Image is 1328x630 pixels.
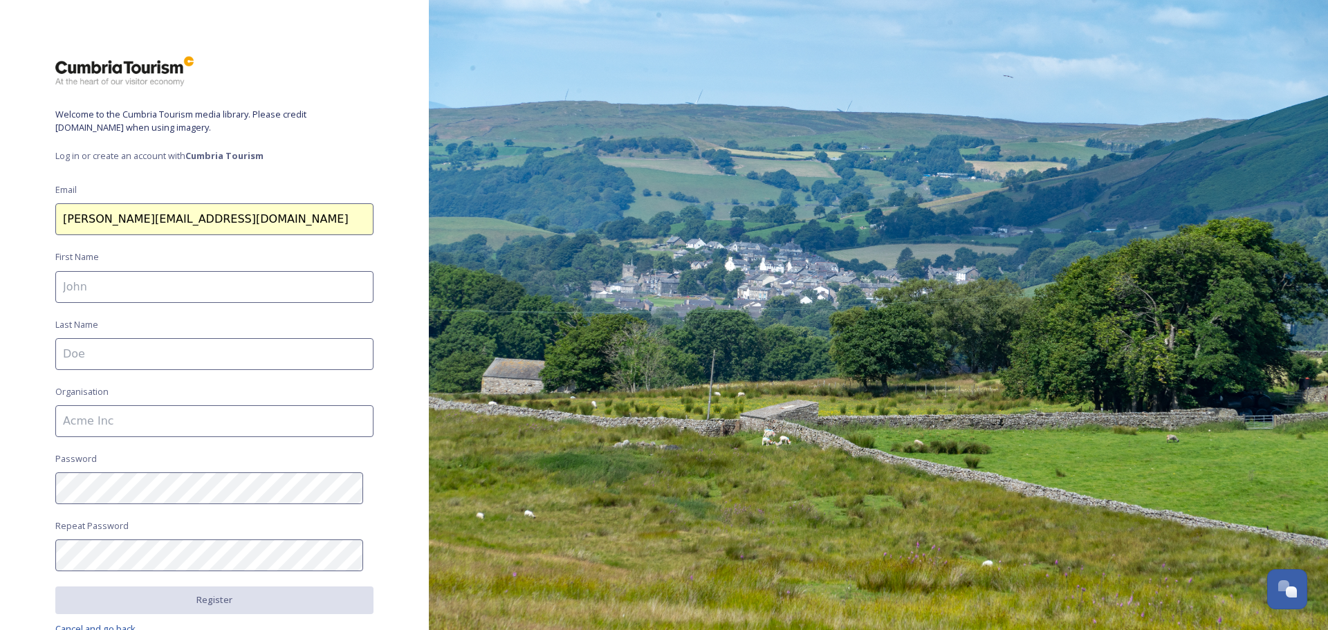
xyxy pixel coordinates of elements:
[55,203,373,235] input: john.doe@snapsea.io
[55,338,373,370] input: Doe
[55,586,373,613] button: Register
[1267,569,1307,609] button: Open Chat
[55,519,129,532] span: Repeat Password
[55,452,97,465] span: Password
[55,405,373,437] input: Acme Inc
[55,250,99,263] span: First Name
[55,318,98,331] span: Last Name
[55,385,109,398] span: Organisation
[55,108,373,134] span: Welcome to the Cumbria Tourism media library. Please credit [DOMAIN_NAME] when using imagery.
[55,149,373,163] span: Log in or create an account with
[55,55,194,87] img: ct_logo.png
[55,183,77,196] span: Email
[185,149,264,162] strong: Cumbria Tourism
[55,271,373,303] input: John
